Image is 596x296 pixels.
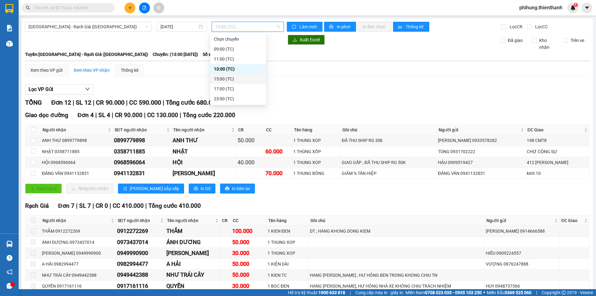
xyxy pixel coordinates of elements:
[42,228,115,235] div: THẮM 0912272269
[42,148,112,155] div: NHẬT 0358711885
[214,46,262,52] div: 09:00 (TC)
[7,255,12,261] span: question-circle
[342,170,436,177] div: GIẢM % TÂN HIỆP
[123,186,127,191] span: sort-ascending
[574,3,578,7] sup: 1
[76,99,91,106] span: SL 12
[79,202,91,209] span: SL 7
[114,158,170,167] div: 0968596064
[130,185,179,192] span: [PERSON_NAME] sắp xếp
[43,126,106,133] span: Người nhận
[117,282,165,290] div: 0917161116
[486,217,553,224] span: Người gửi
[42,239,115,246] div: ÁNH DƯƠNG 0973437014
[329,25,334,30] span: printer
[527,148,588,155] div: CHỢ CỘNG SỰ
[114,147,170,156] div: 0358711885
[114,136,170,145] div: 0899779898
[584,5,590,11] span: caret-down
[6,25,13,31] img: solution-icon
[166,271,219,279] div: NHƯ TRÁI CÂY
[268,250,308,257] div: 1 THUNG XOP
[439,126,519,133] span: Người gửi
[96,99,124,106] span: CR 90.000
[237,158,263,167] div: 40.000
[5,4,13,13] img: logo-vxr
[232,271,265,279] div: 50.000
[265,147,291,156] div: 60.000
[237,136,263,145] div: 50.000
[537,37,558,51] span: Kho nhận
[117,238,165,247] div: 0973437014
[117,249,165,257] div: 0949990900
[25,184,62,194] button: uploadGiao hàng
[507,23,523,30] span: Lọc CR
[165,281,220,292] td: QUYỀN
[25,84,93,94] button: Lọc VP Gửi
[194,186,198,191] span: printer
[237,125,264,135] th: CR
[166,99,219,106] span: Tổng cước 680.000
[264,125,292,135] th: CC
[487,289,531,296] span: Miền Bắc
[6,40,13,47] img: warehouse-icon
[568,37,587,44] span: Trên xe
[118,217,159,224] span: SĐT người nhận
[268,283,308,289] div: 1 BOC ĐEN
[172,157,237,168] td: HỘI
[341,125,437,135] th: Ghi chú
[42,170,112,177] div: ĐĂNG VÂN 0941132831
[117,271,165,279] div: 0949442388
[165,226,220,237] td: THẮM
[527,126,583,133] span: ĐC Giao
[78,112,94,119] span: Đơn 4
[225,186,229,191] span: printer
[214,95,262,102] div: 23:00 (TC)
[505,37,525,44] span: Đã giao
[147,112,178,119] span: CC 130.000
[350,289,351,296] span: |
[142,6,147,10] span: file-add
[51,99,71,106] span: Đơn 12
[85,87,90,92] span: down
[183,112,235,119] span: Tổng cước 220.000
[116,248,166,259] td: 0949990900
[153,2,164,13] button: aim
[166,260,219,268] div: A HẢI
[342,137,436,144] div: ĐÃ THU SHIP RG 30k
[165,248,220,259] td: KIM CHI
[438,137,525,144] div: [PERSON_NAME] 0933578282
[232,227,265,235] div: 100.000
[309,216,485,226] th: Ghi chú
[214,56,262,62] div: 11:00 (TC)
[43,217,110,224] span: Người nhận
[268,272,308,279] div: 1 KIEN TC
[165,259,220,270] td: A HẢI
[292,125,341,135] th: Tên hàng
[310,283,483,289] div: HANG [PERSON_NAME], HƯ HỎNG NHÀ XE KHÔNG CHỊU TRÁCH NHIỆM
[42,250,115,257] div: [PERSON_NAME] 0949990900
[220,184,255,194] button: printerIn biên lai
[300,23,318,30] span: Làm mới
[561,217,583,224] span: ĐC Giao
[172,168,237,179] td: ĐĂNG VÂN
[318,290,345,295] strong: 1900 633 818
[166,249,219,257] div: [PERSON_NAME]
[166,238,219,247] div: ÁNH DƯƠNG
[115,126,165,133] span: SĐT người nhận
[180,112,181,119] span: |
[42,261,115,267] div: A HẢI 0982994477
[34,4,107,11] input: Tìm tên, số ĐT hoặc mã đơn
[210,34,266,44] div: Chọn chuyến
[58,202,74,209] span: Đơn 7
[166,282,219,290] div: QUYỀN
[232,282,265,290] div: 30.000
[288,289,345,296] span: Hỗ trợ kỹ thuật:
[393,22,429,32] button: bar-chartThống kê
[42,272,115,279] div: NHƯ TRÁI CÂY 0949442388
[342,159,436,166] div: GIAO GẤP , ĐÃ THU SHIP RG 50K
[156,6,161,10] span: aim
[438,148,525,155] div: TÙNG 0931702222
[173,126,230,133] span: Tên người nhận
[113,157,172,168] td: 0968596064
